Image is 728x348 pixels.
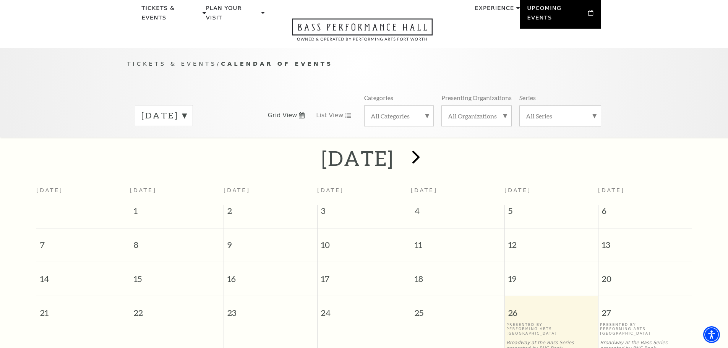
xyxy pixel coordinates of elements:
p: Tickets & Events [142,3,201,27]
span: [DATE] [130,187,157,193]
a: Open this option [264,18,460,48]
span: 27 [598,296,692,322]
span: 15 [130,262,224,288]
span: 17 [318,262,411,288]
span: [DATE] [411,187,438,193]
span: 11 [411,228,504,255]
span: 10 [318,228,411,255]
span: 13 [598,228,692,255]
span: Calendar of Events [221,60,333,67]
span: 23 [224,296,317,322]
span: List View [316,111,343,120]
span: 2 [224,205,317,220]
span: 24 [318,296,411,322]
span: 25 [411,296,504,322]
span: 22 [130,296,224,322]
div: Accessibility Menu [703,326,720,343]
span: 14 [36,262,130,288]
span: [DATE] [598,187,625,193]
span: 7 [36,228,130,255]
span: 1 [130,205,224,220]
h2: [DATE] [321,146,394,170]
span: 19 [505,262,598,288]
p: Categories [364,94,393,102]
span: [DATE] [317,187,344,193]
span: 5 [505,205,598,220]
p: Plan Your Visit [206,3,259,27]
th: [DATE] [36,183,130,205]
p: Presented By Performing Arts [GEOGRAPHIC_DATA] [506,322,596,335]
p: Presenting Organizations [441,94,512,102]
span: 4 [411,205,504,220]
span: 3 [318,205,411,220]
span: 21 [36,296,130,322]
span: 26 [505,296,598,322]
label: All Series [526,112,595,120]
p: Presented By Performing Arts [GEOGRAPHIC_DATA] [600,322,690,335]
span: 6 [598,205,692,220]
span: Tickets & Events [127,60,217,67]
span: [DATE] [504,187,531,193]
label: All Categories [371,112,427,120]
p: Upcoming Events [527,3,587,27]
p: / [127,59,601,69]
span: [DATE] [224,187,250,193]
span: 16 [224,262,317,288]
span: Grid View [268,111,297,120]
p: Experience [475,3,514,17]
p: Series [519,94,536,102]
label: All Organizations [448,112,505,120]
span: 9 [224,228,317,255]
label: [DATE] [141,110,186,121]
span: 12 [505,228,598,255]
button: next [401,145,429,172]
span: 20 [598,262,692,288]
span: 18 [411,262,504,288]
span: 8 [130,228,224,255]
